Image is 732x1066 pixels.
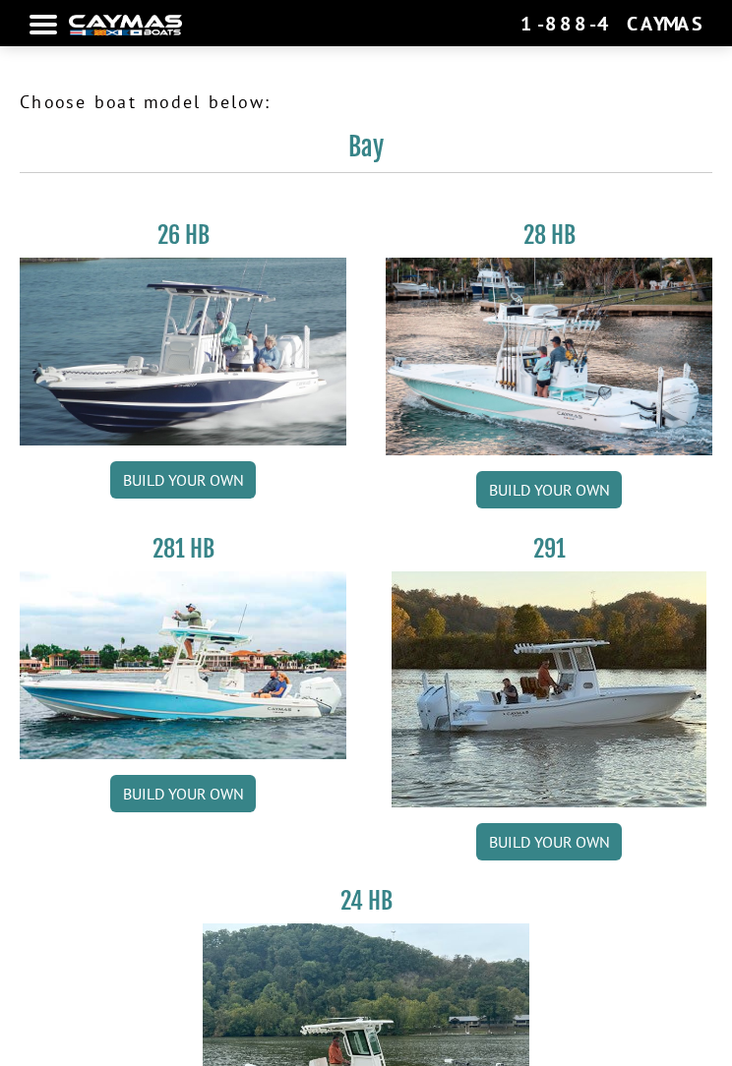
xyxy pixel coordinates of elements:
h3: 26 HB [20,220,346,250]
div: 1-888-4CAYMAS [520,11,702,36]
h3: 28 HB [386,220,712,250]
a: Build your own [476,471,622,508]
h3: 281 HB [20,534,346,563]
img: white-logo-c9c8dbefe5ff5ceceb0f0178aa75bf4bb51f6bca0971e226c86eb53dfe498488.png [69,15,182,35]
a: Build your own [110,775,256,812]
img: 28_hb_thumbnail_for_caymas_connect.jpg [386,258,712,455]
img: 28-hb-twin.jpg [20,571,346,759]
h2: Bay [20,131,712,173]
p: Choose boat model below: [20,89,712,115]
h3: 24 HB [203,886,529,916]
a: Build your own [476,823,622,860]
img: 26_new_photo_resized.jpg [20,258,346,445]
h3: 291 [386,534,712,563]
a: Build your own [110,461,256,499]
img: 291_Thumbnail.jpg [392,571,706,807]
